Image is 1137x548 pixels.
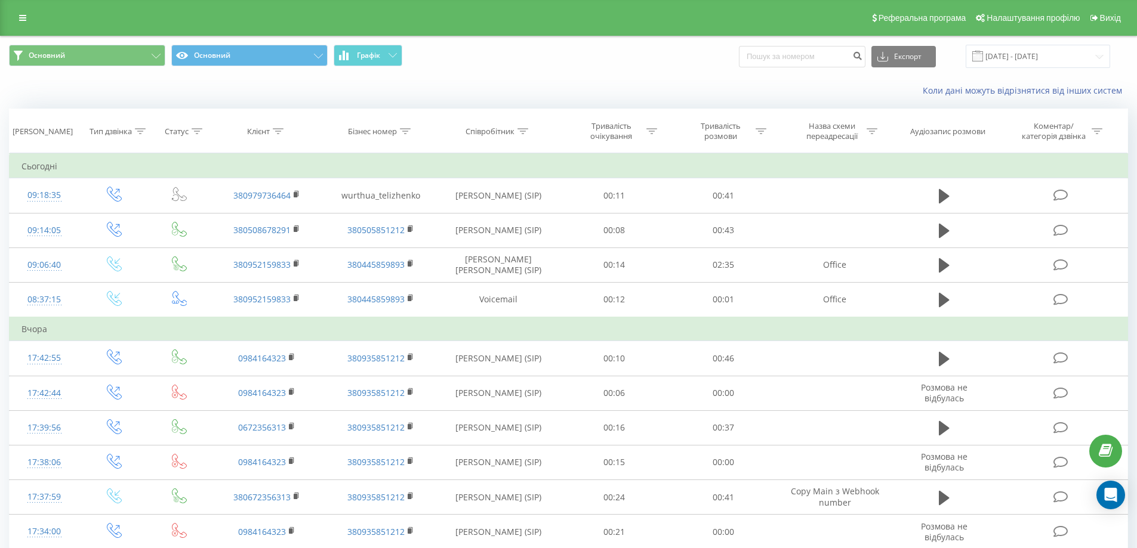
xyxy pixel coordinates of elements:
td: 00:00 [669,376,778,410]
span: Розмова не відбулась [921,521,967,543]
a: 0984164323 [238,456,286,467]
div: 17:39:56 [21,416,67,439]
span: Налаштування профілю [987,13,1080,23]
td: 00:16 [560,410,669,445]
div: 17:34:00 [21,520,67,543]
a: 380672356313 [233,491,291,503]
a: 0984164323 [238,526,286,537]
td: 00:41 [669,480,778,515]
td: [PERSON_NAME] (SIP) [437,178,560,213]
td: [PERSON_NAME] (SIP) [437,410,560,445]
a: 380935851212 [347,422,405,433]
div: 17:42:55 [21,346,67,370]
div: 17:42:44 [21,382,67,405]
td: 00:15 [560,445,669,479]
div: 09:14:05 [21,219,67,242]
td: 02:35 [669,247,778,282]
td: Вчора [10,317,1128,341]
a: 380979736464 [233,190,291,201]
td: 00:10 [560,341,669,376]
td: Voicemail [437,282,560,317]
div: Тривалість розмови [689,121,753,141]
td: Copy Main з Webhook number [778,480,891,515]
td: 00:14 [560,247,669,282]
div: 09:18:35 [21,184,67,207]
button: Основний [171,45,328,66]
td: 00:37 [669,410,778,445]
td: 00:46 [669,341,778,376]
a: 0984164323 [238,387,286,398]
a: 0672356313 [238,422,286,433]
div: Статус [165,126,189,137]
a: 380445859893 [347,259,405,270]
a: 380935851212 [347,352,405,364]
td: 00:24 [560,480,669,515]
a: 380505851212 [347,224,405,236]
div: Бізнес номер [348,126,397,137]
span: Розмова не відбулась [921,382,967,404]
a: 380952159833 [233,293,291,305]
button: Експорт [871,46,936,67]
div: 17:38:06 [21,451,67,474]
td: 00:08 [560,213,669,247]
td: 00:06 [560,376,669,410]
td: [PERSON_NAME] (SIP) [437,480,560,515]
div: Open Intercom Messenger [1096,481,1125,509]
td: 00:41 [669,178,778,213]
td: [PERSON_NAME] (SIP) [437,341,560,376]
span: Реферальна програма [879,13,966,23]
td: 00:43 [669,213,778,247]
div: 08:37:15 [21,288,67,311]
a: 380508678291 [233,224,291,236]
a: 380935851212 [347,456,405,467]
button: Основний [9,45,165,66]
a: 0984164323 [238,352,286,364]
td: [PERSON_NAME] (SIP) [437,213,560,247]
td: [PERSON_NAME] (SIP) [437,445,560,479]
td: 00:12 [560,282,669,317]
td: wurthua_telizhenko [323,178,437,213]
td: [PERSON_NAME] [PERSON_NAME] (SIP) [437,247,560,282]
div: Співробітник [466,126,514,137]
span: Графік [357,51,380,60]
td: 00:01 [669,282,778,317]
a: 380935851212 [347,387,405,398]
div: Тип дзвінка [90,126,132,137]
div: Аудіозапис розмови [910,126,985,137]
span: Вихід [1100,13,1121,23]
div: Назва схеми переадресації [800,121,864,141]
a: 380935851212 [347,491,405,503]
div: 09:06:40 [21,253,67,277]
td: [PERSON_NAME] (SIP) [437,376,560,410]
span: Основний [29,51,65,60]
input: Пошук за номером [739,46,865,67]
div: Тривалість очікування [580,121,643,141]
td: 00:11 [560,178,669,213]
div: [PERSON_NAME] [13,126,73,137]
td: Office [778,282,891,317]
span: Розмова не відбулась [921,451,967,473]
a: 380935851212 [347,526,405,537]
button: Графік [334,45,402,66]
td: Сьогодні [10,154,1128,178]
div: Коментар/категорія дзвінка [1019,121,1089,141]
a: 380952159833 [233,259,291,270]
a: Коли дані можуть відрізнятися вiд інших систем [923,85,1128,96]
div: Клієнт [247,126,270,137]
td: Office [778,247,891,282]
div: 17:37:59 [21,485,67,509]
td: 00:00 [669,445,778,479]
a: 380445859893 [347,293,405,305]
